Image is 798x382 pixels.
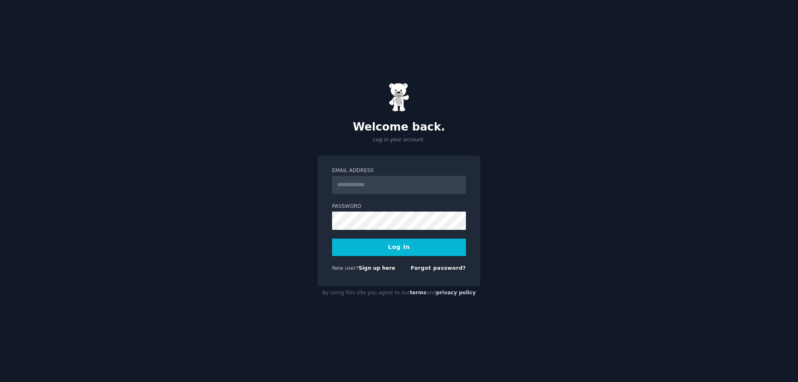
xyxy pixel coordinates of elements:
a: Sign up here [359,265,395,271]
h2: Welcome back. [318,121,480,134]
a: Forgot password? [411,265,466,271]
a: privacy policy [436,290,476,296]
label: Email Address [332,167,466,175]
button: Log In [332,239,466,256]
img: Gummy Bear [389,83,409,112]
span: New user? [332,265,359,271]
div: By using this site you agree to our and [318,286,480,300]
p: Log in your account. [318,136,480,144]
label: Password [332,203,466,210]
a: terms [410,290,426,296]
